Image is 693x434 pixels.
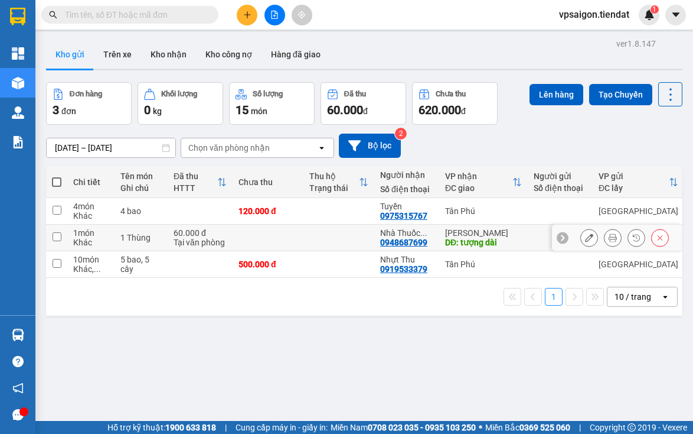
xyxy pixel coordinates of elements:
[73,228,109,238] div: 1 món
[380,238,427,247] div: 0948687699
[665,5,686,25] button: caret-down
[339,134,401,158] button: Bộ lọc
[380,228,433,238] div: Nhà Thuốc 1268
[12,329,24,341] img: warehouse-icon
[107,421,216,434] span: Hỗ trợ kỹ thuật:
[120,171,162,181] div: Tên món
[225,421,227,434] span: |
[652,5,656,14] span: 1
[12,383,24,394] span: notification
[321,82,406,125] button: Đã thu60.000đ
[445,260,522,269] div: Tân Phú
[261,40,330,69] button: Hàng đã giao
[534,183,587,193] div: Số điện thoại
[12,409,24,420] span: message
[46,82,132,125] button: Đơn hàng3đơn
[53,103,59,117] span: 3
[671,9,681,20] span: caret-down
[12,77,24,89] img: warehouse-icon
[120,233,162,242] div: 1 Thùng
[70,90,102,98] div: Đơn hàng
[380,211,427,221] div: 0975315767
[519,423,570,432] strong: 0369 525 060
[94,264,101,274] span: ...
[168,167,233,198] th: Toggle SortBy
[599,260,678,269] div: [GEOGRAPHIC_DATA]
[479,425,482,430] span: ⚪️
[445,228,522,238] div: [PERSON_NAME]
[380,170,433,180] div: Người nhận
[380,202,433,211] div: Tuyền
[380,255,433,264] div: Nhựt Thu
[161,90,197,98] div: Khối lượng
[550,7,639,22] span: vpsaigon.tiendat
[445,238,522,247] div: DĐ: tượng dài
[196,40,261,69] button: Kho công nợ
[650,5,659,14] sup: 1
[298,11,306,19] span: aim
[395,128,407,140] sup: 2
[485,421,570,434] span: Miền Bắc
[138,82,223,125] button: Khối lượng0kg
[599,171,669,181] div: VP gửi
[174,183,217,193] div: HTTT
[303,167,374,198] th: Toggle SortBy
[327,103,363,117] span: 60.000
[264,5,285,25] button: file-add
[253,90,283,98] div: Số lượng
[331,421,476,434] span: Miền Nam
[174,238,227,247] div: Tại văn phòng
[73,177,109,187] div: Chi tiết
[368,423,476,432] strong: 0708 023 035 - 0935 103 250
[644,9,655,20] img: icon-new-feature
[545,288,563,306] button: 1
[439,167,528,198] th: Toggle SortBy
[593,167,684,198] th: Toggle SortBy
[238,206,298,216] div: 120.000 đ
[309,171,359,181] div: Thu hộ
[616,37,656,50] div: ver 1.8.147
[461,106,466,116] span: đ
[73,202,109,211] div: 4 món
[174,171,217,181] div: Đã thu
[120,206,162,216] div: 4 bao
[73,238,109,247] div: Khác
[10,8,25,25] img: logo-vxr
[412,82,498,125] button: Chưa thu620.000đ
[419,103,461,117] span: 620.000
[47,138,175,157] input: Select a date range.
[73,211,109,221] div: Khác
[188,142,270,154] div: Chọn văn phòng nhận
[445,183,512,193] div: ĐC giao
[436,90,466,98] div: Chưa thu
[165,423,216,432] strong: 1900 633 818
[73,255,109,264] div: 10 món
[599,183,669,193] div: ĐC lấy
[251,106,267,116] span: món
[309,183,359,193] div: Trạng thái
[589,84,652,105] button: Tạo Chuyến
[49,11,57,19] span: search
[12,356,24,367] span: question-circle
[65,8,204,21] input: Tìm tên, số ĐT hoặc mã đơn
[12,136,24,148] img: solution-icon
[46,40,94,69] button: Kho gửi
[380,264,427,274] div: 0919533379
[94,40,141,69] button: Trên xe
[144,103,151,117] span: 0
[236,421,328,434] span: Cung cấp máy in - giấy in:
[599,206,678,216] div: [GEOGRAPHIC_DATA]
[627,423,636,432] span: copyright
[229,82,315,125] button: Số lượng15món
[153,106,162,116] span: kg
[292,5,312,25] button: aim
[12,47,24,60] img: dashboard-icon
[243,11,251,19] span: plus
[420,228,427,238] span: ...
[120,255,162,274] div: 5 bao, 5 cây
[238,177,298,187] div: Chưa thu
[534,171,587,181] div: Người gửi
[141,40,196,69] button: Kho nhận
[61,106,76,116] span: đơn
[270,11,279,19] span: file-add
